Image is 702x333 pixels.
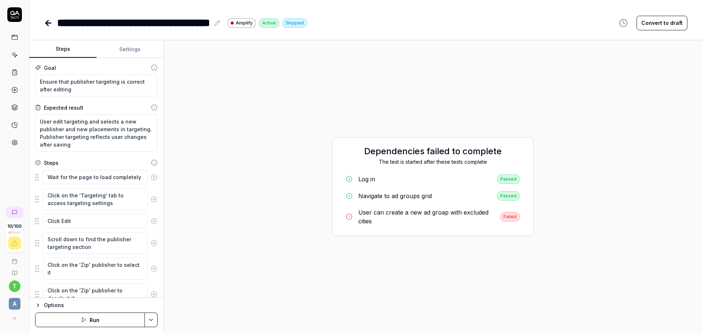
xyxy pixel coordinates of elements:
[358,208,494,226] div: User can create a new ad groap with excluded cities
[340,205,526,228] a: User can create a new ad groap with excluded citiesFailed
[340,171,526,187] a: Log inPassed
[497,174,520,184] div: Passed
[227,18,256,28] a: Amplify
[35,301,158,310] button: Options
[615,16,632,30] button: View version history
[148,192,160,207] button: Remove step
[259,18,279,28] div: Active
[497,191,520,201] div: Passed
[340,158,526,166] div: The test is started after these tests complete
[148,261,160,276] button: Remove step
[35,313,145,327] button: Run
[340,145,526,158] h2: Dependencies failed to complete
[500,212,520,222] div: Failed
[148,236,160,250] button: Remove step
[3,253,26,264] a: Book a call with us
[44,64,56,72] div: Goal
[148,214,160,228] button: Remove step
[3,292,26,311] button: a
[6,207,23,218] a: New conversation
[282,18,307,28] div: Skipped
[7,224,22,228] span: 10 / 100
[358,192,432,200] div: Navigate to ad groups grid
[637,16,687,30] button: Convert to draft
[35,283,158,306] div: Suggestions
[44,104,83,111] div: Expected result
[97,41,164,58] button: Settings
[44,301,158,310] div: Options
[35,170,158,185] div: Suggestions
[148,287,160,302] button: Remove step
[9,298,20,310] span: a
[148,170,160,185] button: Remove step
[3,264,26,276] a: Documentation
[44,159,58,167] div: Steps
[35,213,158,229] div: Suggestions
[29,41,97,58] button: Steps
[358,175,375,183] div: Log in
[35,257,158,280] div: Suggestions
[340,188,526,204] a: Navigate to ad groups gridPassed
[236,20,253,26] span: Amplify
[9,280,20,292] button: t
[35,232,158,254] div: Suggestions
[35,188,158,211] div: Suggestions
